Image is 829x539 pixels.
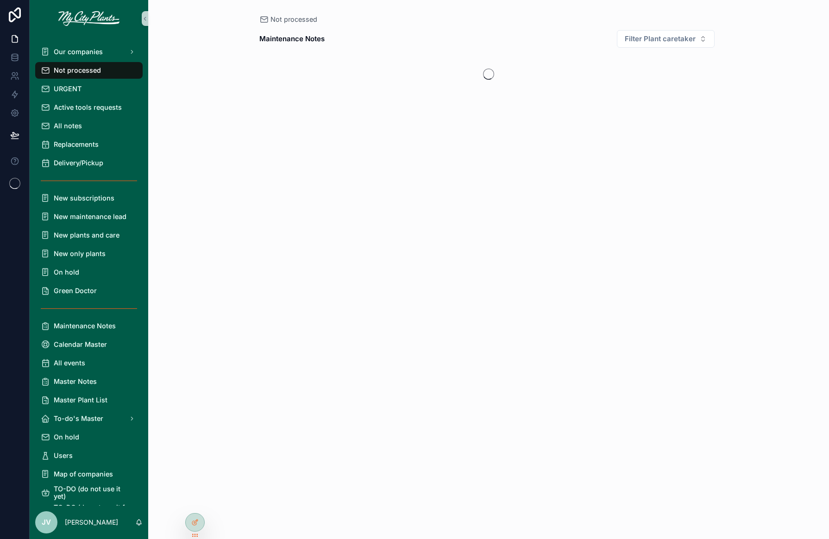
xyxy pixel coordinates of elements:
[35,245,143,262] a: New only plants
[35,155,143,171] a: Delivery/Pickup
[35,136,143,153] a: Replacements
[35,118,143,134] a: All notes
[54,415,103,422] span: To-do's Master
[35,227,143,244] a: New plants and care
[54,85,82,93] span: URGENT
[54,470,113,478] span: Map of companies
[35,264,143,281] a: On hold
[54,359,85,367] span: All events
[35,282,143,299] a: Green Doctor
[35,410,143,427] a: To-do's Master
[54,159,103,167] span: Delivery/Pickup
[35,318,143,334] a: Maintenance Notes
[54,452,73,459] span: Users
[259,15,317,24] a: Not processed
[54,104,122,111] span: Active tools requests
[270,15,317,24] span: Not processed
[54,287,97,295] span: Green Doctor
[35,373,143,390] a: Master Notes
[65,518,118,527] p: [PERSON_NAME]
[35,62,143,79] a: Not processed
[259,32,325,45] h1: Maintenance Notes
[54,341,107,348] span: Calendar Master
[54,504,133,519] span: TO-DO (do not use it for now)
[54,322,116,330] span: Maintenance Notes
[617,30,715,48] button: Select Button
[35,190,143,207] a: New subscriptions
[625,34,696,44] span: Filter Plant caretaker
[54,232,119,239] span: New plants and care
[35,99,143,116] a: Active tools requests
[54,48,103,56] span: Our companies
[35,355,143,371] a: All events
[54,141,99,148] span: Replacements
[54,67,101,74] span: Not processed
[54,269,79,276] span: On hold
[35,336,143,353] a: Calendar Master
[54,485,133,500] span: TO-DO (do not use it yet)
[35,208,143,225] a: New maintenance lead
[35,81,143,97] a: URGENT
[35,466,143,483] a: Map of companies
[35,429,143,445] a: On hold
[54,122,82,130] span: All notes
[54,194,114,202] span: New subscriptions
[35,484,143,501] a: TO-DO (do not use it yet)
[35,44,143,60] a: Our companies
[54,433,79,441] span: On hold
[54,378,97,385] span: Master Notes
[54,213,126,220] span: New maintenance lead
[58,11,119,26] img: App logo
[35,503,143,520] a: TO-DO (do not use it for now)
[54,250,106,257] span: New only plants
[35,447,143,464] a: Users
[30,37,148,506] div: scrollable content
[35,392,143,408] a: Master Plant List
[54,396,107,404] span: Master Plant List
[42,517,51,528] span: JV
